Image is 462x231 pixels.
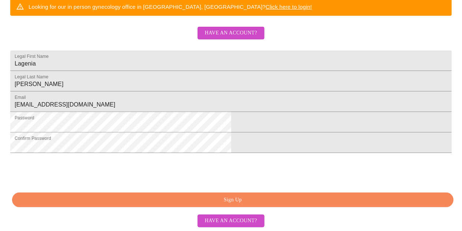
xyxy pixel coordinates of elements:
[198,215,264,227] button: Have an account?
[266,4,312,10] a: Click here to login!
[20,195,445,205] span: Sign Up
[196,217,266,223] a: Have an account?
[10,157,121,185] iframe: reCAPTCHA
[205,29,257,38] span: Have an account?
[198,27,264,40] button: Have an account?
[12,193,454,208] button: Sign Up
[196,35,266,41] a: Have an account?
[205,216,257,226] span: Have an account?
